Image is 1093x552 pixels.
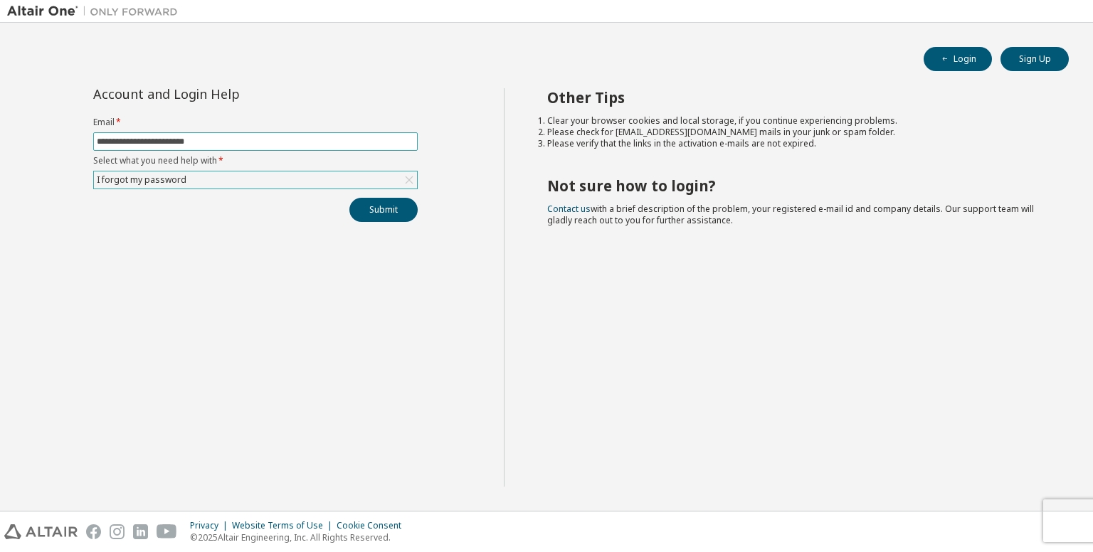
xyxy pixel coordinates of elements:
p: © 2025 Altair Engineering, Inc. All Rights Reserved. [190,531,410,543]
div: I forgot my password [94,171,417,189]
img: altair_logo.svg [4,524,78,539]
div: Cookie Consent [337,520,410,531]
label: Email [93,117,418,128]
li: Please verify that the links in the activation e-mails are not expired. [547,138,1044,149]
img: instagram.svg [110,524,125,539]
div: Privacy [190,520,232,531]
button: Login [924,47,992,71]
img: facebook.svg [86,524,101,539]
label: Select what you need help with [93,155,418,166]
img: Altair One [7,4,185,18]
button: Submit [349,198,418,222]
span: with a brief description of the problem, your registered e-mail id and company details. Our suppo... [547,203,1034,226]
img: youtube.svg [157,524,177,539]
h2: Other Tips [547,88,1044,107]
li: Please check for [EMAIL_ADDRESS][DOMAIN_NAME] mails in your junk or spam folder. [547,127,1044,138]
div: Website Terms of Use [232,520,337,531]
div: Account and Login Help [93,88,353,100]
li: Clear your browser cookies and local storage, if you continue experiencing problems. [547,115,1044,127]
a: Contact us [547,203,591,215]
div: I forgot my password [95,172,189,188]
button: Sign Up [1000,47,1069,71]
h2: Not sure how to login? [547,176,1044,195]
img: linkedin.svg [133,524,148,539]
